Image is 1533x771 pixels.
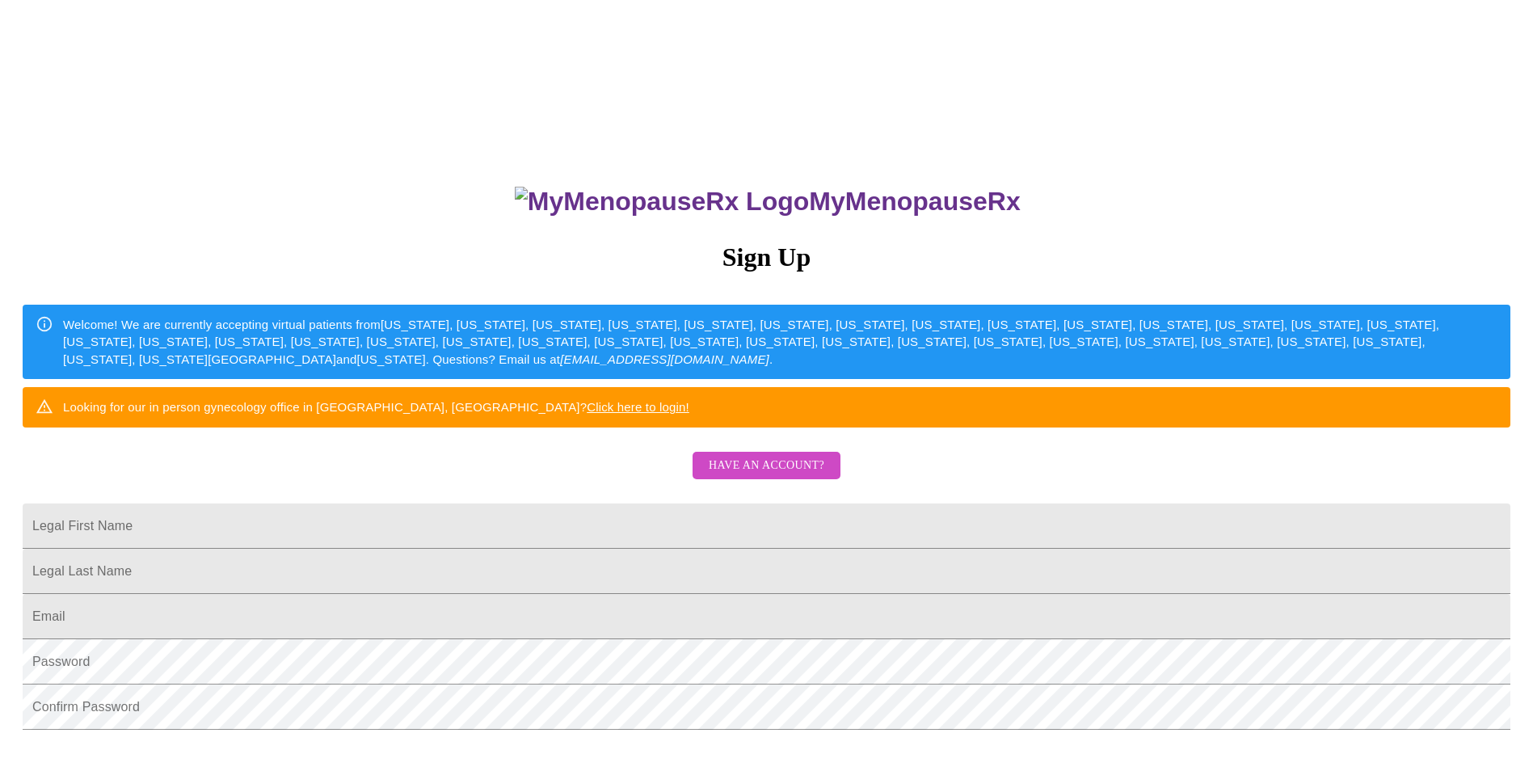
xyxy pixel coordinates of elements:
[560,352,769,366] em: [EMAIL_ADDRESS][DOMAIN_NAME]
[63,392,689,422] div: Looking for our in person gynecology office in [GEOGRAPHIC_DATA], [GEOGRAPHIC_DATA]?
[23,242,1510,272] h3: Sign Up
[63,310,1497,374] div: Welcome! We are currently accepting virtual patients from [US_STATE], [US_STATE], [US_STATE], [US...
[689,469,844,482] a: Have an account?
[25,187,1511,217] h3: MyMenopauseRx
[693,452,840,480] button: Have an account?
[709,456,824,476] span: Have an account?
[515,187,809,217] img: MyMenopauseRx Logo
[587,400,689,414] a: Click here to login!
